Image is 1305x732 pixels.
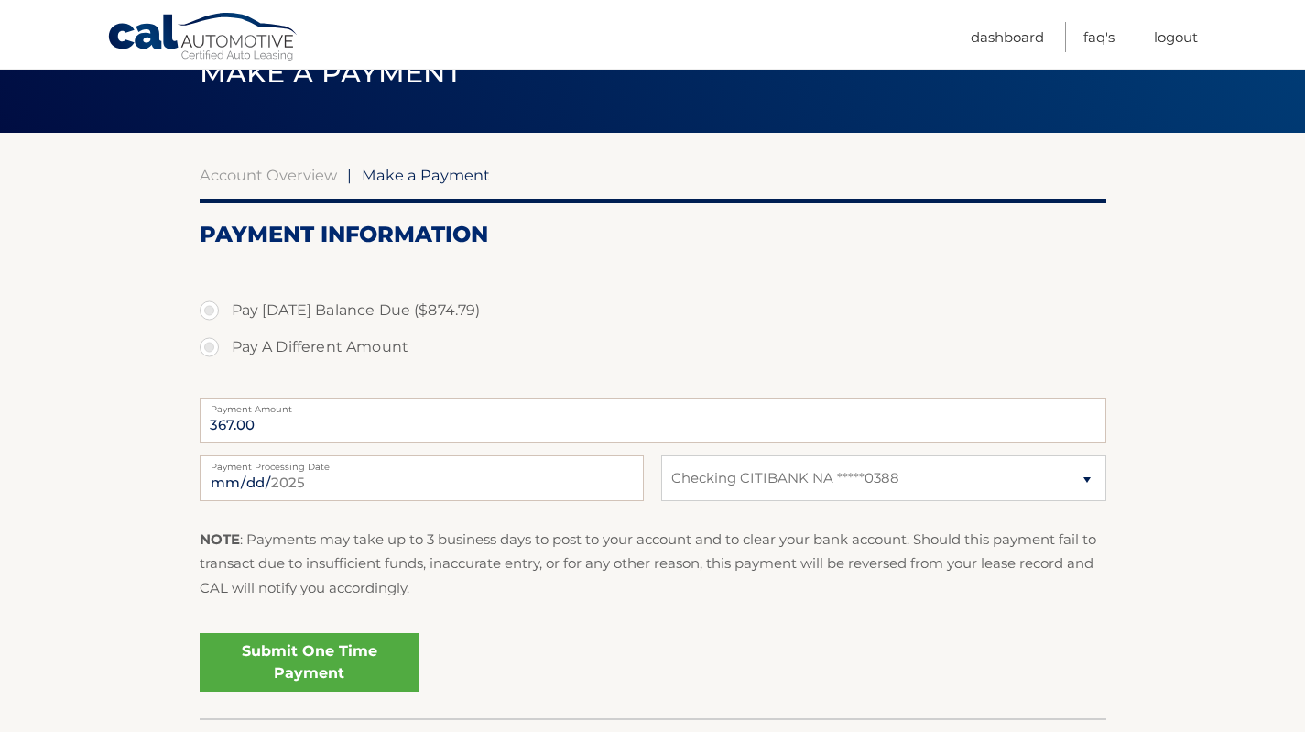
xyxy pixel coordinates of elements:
[200,633,419,692] a: Submit One Time Payment
[107,12,299,65] a: Cal Automotive
[347,166,352,184] span: |
[200,530,240,548] strong: NOTE
[200,329,1106,366] label: Pay A Different Amount
[1154,22,1198,52] a: Logout
[200,528,1106,600] p: : Payments may take up to 3 business days to post to your account and to clear your bank account....
[362,166,490,184] span: Make a Payment
[200,455,644,470] label: Payment Processing Date
[200,455,644,501] input: Payment Date
[971,22,1044,52] a: Dashboard
[200,221,1106,248] h2: Payment Information
[1083,22,1115,52] a: FAQ's
[200,398,1106,443] input: Payment Amount
[200,166,337,184] a: Account Overview
[200,56,462,90] span: Make a Payment
[200,292,1106,329] label: Pay [DATE] Balance Due ($874.79)
[200,398,1106,412] label: Payment Amount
